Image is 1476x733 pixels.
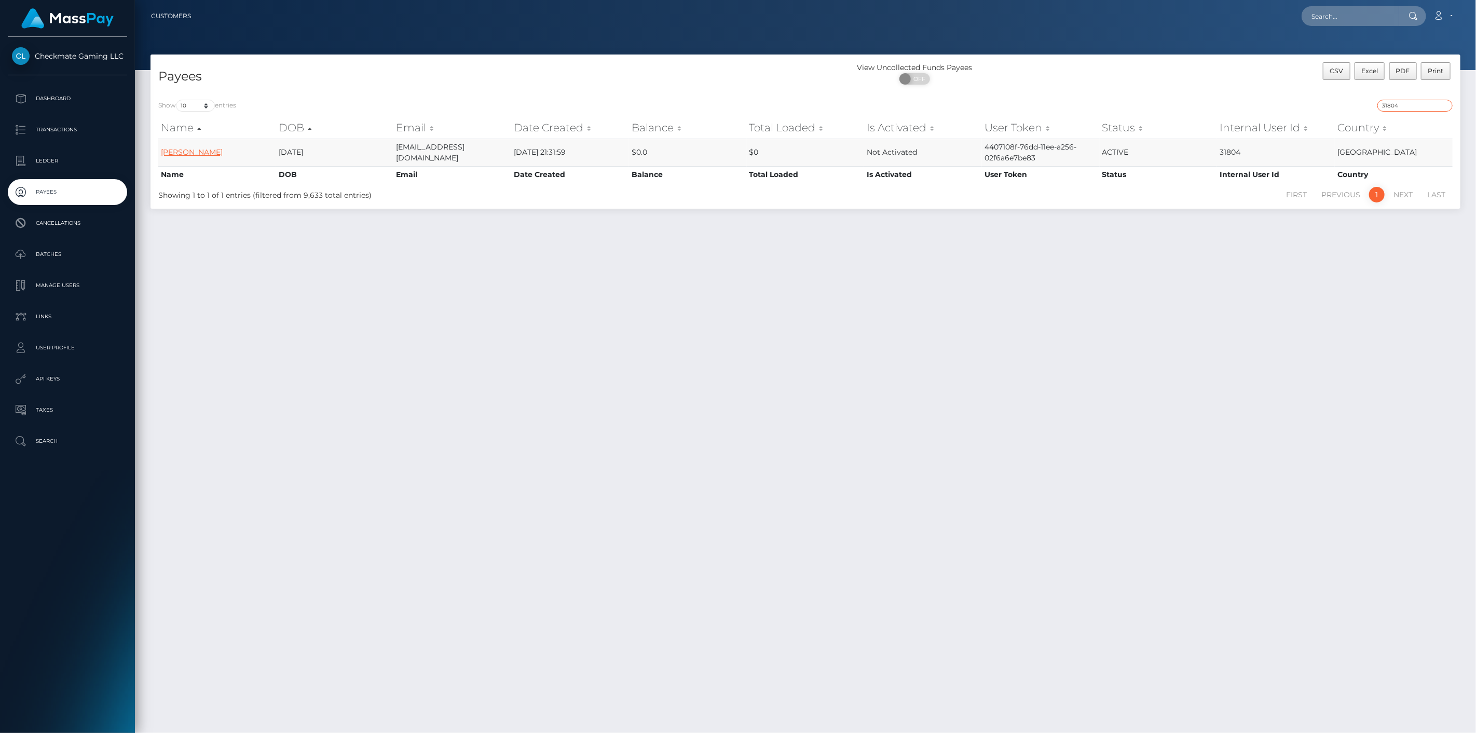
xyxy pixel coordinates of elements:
[161,147,223,157] a: [PERSON_NAME]
[1323,62,1350,80] button: CSV
[1335,139,1453,166] td: [GEOGRAPHIC_DATA]
[1100,166,1218,183] th: Status
[1428,67,1444,75] span: Print
[12,433,123,449] p: Search
[1100,117,1218,138] th: Status: activate to sort column ascending
[158,100,236,112] label: Show entries
[864,117,982,138] th: Is Activated: activate to sort column ascending
[747,139,865,166] td: $0
[8,428,127,454] a: Search
[8,86,127,112] a: Dashboard
[1217,139,1335,166] td: 31804
[8,241,127,267] a: Batches
[511,117,629,138] th: Date Created: activate to sort column ascending
[8,51,127,61] span: Checkmate Gaming LLC
[158,186,689,201] div: Showing 1 to 1 of 1 entries (filtered from 9,633 total entries)
[1377,100,1453,112] input: Search transactions
[1302,6,1399,26] input: Search...
[158,117,276,138] th: Name: activate to sort column ascending
[511,166,629,183] th: Date Created
[1421,62,1451,80] button: Print
[12,402,123,418] p: Taxes
[1335,166,1453,183] th: Country
[158,67,798,86] h4: Payees
[747,117,865,138] th: Total Loaded: activate to sort column ascending
[8,273,127,298] a: Manage Users
[12,309,123,324] p: Links
[12,91,123,106] p: Dashboard
[629,139,747,166] td: $0.0
[12,122,123,138] p: Transactions
[12,340,123,356] p: User Profile
[393,166,511,183] th: Email
[12,184,123,200] p: Payees
[805,62,1024,73] div: View Uncollected Funds Payees
[393,117,511,138] th: Email: activate to sort column ascending
[8,117,127,143] a: Transactions
[176,100,215,112] select: Showentries
[1217,117,1335,138] th: Internal User Id: activate to sort column ascending
[864,139,982,166] td: Not Activated
[12,371,123,387] p: API Keys
[8,304,127,330] a: Links
[905,73,931,85] span: OFF
[982,139,1100,166] td: 4407108f-76dd-11ee-a256-02f6a6e7be83
[747,166,865,183] th: Total Loaded
[8,397,127,423] a: Taxes
[8,210,127,236] a: Cancellations
[8,179,127,205] a: Payees
[158,166,276,183] th: Name
[12,153,123,169] p: Ledger
[12,247,123,262] p: Batches
[8,148,127,174] a: Ledger
[8,366,127,392] a: API Keys
[276,166,394,183] th: DOB
[276,139,394,166] td: [DATE]
[276,117,394,138] th: DOB: activate to sort column descending
[1335,117,1453,138] th: Country: activate to sort column ascending
[1389,62,1417,80] button: PDF
[12,278,123,293] p: Manage Users
[629,117,747,138] th: Balance: activate to sort column ascending
[1396,67,1410,75] span: PDF
[8,335,127,361] a: User Profile
[511,139,629,166] td: [DATE] 21:31:59
[393,139,511,166] td: [EMAIL_ADDRESS][DOMAIN_NAME]
[12,47,30,65] img: Checkmate Gaming LLC
[1330,67,1343,75] span: CSV
[1369,187,1385,202] a: 1
[21,8,114,29] img: MassPay Logo
[1217,166,1335,183] th: Internal User Id
[1361,67,1378,75] span: Excel
[12,215,123,231] p: Cancellations
[864,166,982,183] th: Is Activated
[982,117,1100,138] th: User Token: activate to sort column ascending
[151,5,191,27] a: Customers
[1100,139,1218,166] td: ACTIVE
[1355,62,1385,80] button: Excel
[982,166,1100,183] th: User Token
[629,166,747,183] th: Balance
